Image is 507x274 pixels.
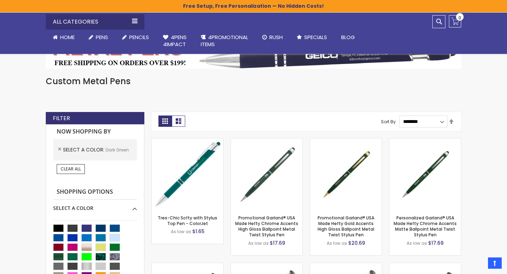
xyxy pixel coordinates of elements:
[255,30,290,45] a: Rush
[63,146,106,153] span: Select A Color
[449,15,461,27] a: 0
[156,30,194,52] a: 4Pens4impact
[334,30,362,45] a: Blog
[310,138,382,210] img: Promotional Garland® USA Made Hefty Gold Accents High Gloss Ballpoint Metal Twist Stylus Pen-Dark...
[458,14,461,21] span: 0
[310,263,382,269] a: Aura Collection - Garland® USA Made Hefty High Gloss Gold Accents Pearlescent Dome Ballpoint Meta...
[304,33,327,41] span: Specials
[53,114,70,122] strong: Filter
[231,263,302,269] a: Executive Aura Pen - Garland® USA Made High Gloss Gold Accents Executive Metal Twist Pen-Dark Green
[327,240,347,246] span: As low as
[152,138,223,144] a: Tres-Chic Softy with Stylus Top Pen - ColorJet-Dark Green
[158,215,217,226] a: Tres-Chic Softy with Stylus Top Pen - ColorJet
[163,33,187,48] span: 4Pens 4impact
[235,215,298,238] a: Promotional Garland® USA Made Hefty Chrome Accents High Gloss Ballpoint Metal Twist Stylus Pen
[201,33,248,48] span: 4PROMOTIONAL ITEMS
[381,118,396,124] label: Sort By
[129,33,149,41] span: Pencils
[389,138,461,210] img: Personalized Garland® USA Made Hefty Chrome Accents Matte Ballpoint Metal Twist Stylus Pen-Dark G...
[82,30,115,45] a: Pens
[270,239,285,247] span: $17.69
[106,147,129,153] span: Dark Green
[46,76,461,87] h1: Custom Metal Pens
[348,239,365,247] span: $20.69
[248,240,269,246] span: As low as
[96,33,108,41] span: Pens
[310,138,382,144] a: Promotional Garland® USA Made Hefty Gold Accents High Gloss Ballpoint Metal Twist Stylus Pen-Dark...
[53,185,137,200] strong: Shopping Options
[46,30,82,45] a: Home
[269,33,283,41] span: Rush
[394,215,457,238] a: Personalized Garland® USA Made Hefty Chrome Accents Matte Ballpoint Metal Twist Stylus Pen
[192,228,205,235] span: $1.65
[158,116,172,127] strong: Grid
[171,229,191,235] span: As low as
[152,138,223,210] img: Tres-Chic Softy with Stylus Top Pen - ColorJet-Dark Green
[46,14,144,30] div: All Categories
[61,166,81,172] span: Clear All
[231,138,302,210] img: Promotional Garland® USA Made Hefty Chrome Accents High Gloss Ballpoint Metal Twist Stylus Pen-Da...
[389,138,461,144] a: Personalized Garland® USA Made Hefty Chrome Accents Matte Ballpoint Metal Twist Stylus Pen-Dark G...
[60,33,75,41] span: Home
[57,164,85,174] a: Clear All
[115,30,156,45] a: Pencils
[152,263,223,269] a: Personalized Garland® USA Made Hefty Gold Accents Matte Ballpoint Metal Twist Stylus Pen-Dark Green
[194,30,255,52] a: 4PROMOTIONALITEMS
[341,33,355,41] span: Blog
[318,215,374,238] a: Promotional Garland® USA Made Hefty Gold Accents High Gloss Ballpoint Metal Twist Stylus Pen
[53,200,137,212] div: Select A Color
[290,30,334,45] a: Specials
[53,124,137,139] strong: Now Shopping by
[231,138,302,144] a: Promotional Garland® USA Made Hefty Chrome Accents High Gloss Ballpoint Metal Twist Stylus Pen-Da...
